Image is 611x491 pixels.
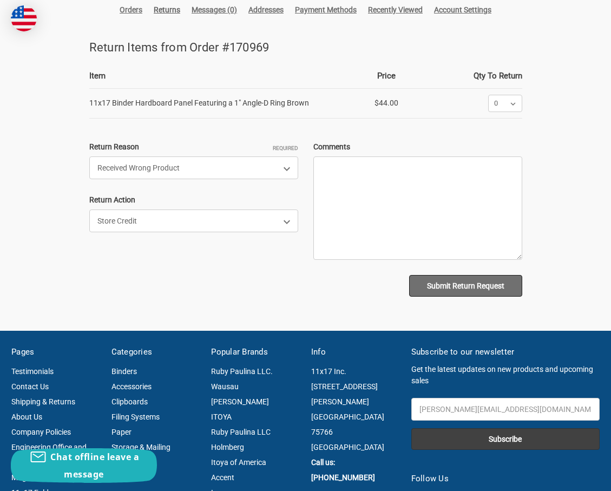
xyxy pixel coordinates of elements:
[111,397,148,406] a: Clipboards
[248,4,284,16] a: Addresses
[211,367,273,376] a: Ruby Paulina LLC.
[111,443,170,451] a: Storage & Mailing
[368,4,423,16] a: Recently Viewed
[89,38,522,64] h3: Return Items from Order #170969
[211,428,271,436] a: Ruby Paulina LLC
[111,382,152,391] a: Accessories
[111,367,137,376] a: Binders
[89,64,349,88] th: Item
[192,4,237,16] a: Messages (0)
[413,64,522,88] th: Qty To Return
[411,364,600,387] p: Get the latest updates on new products and upcoming sales
[154,4,180,16] a: Returns
[89,194,298,206] label: Return Action
[349,88,413,118] td: $44.00
[50,451,139,480] span: Chat offline leave a message
[89,99,309,107] span: 11x17 Binder Hardboard Panel Featuring a 1" Angle-D Ring Brown
[411,346,600,358] h5: Subscribe to our newsletter
[411,428,600,450] input: Subscribe
[211,443,244,451] a: Holmberg
[295,4,357,16] a: Payment Methods
[111,428,132,436] a: Paper
[311,364,400,455] address: 11x17 Inc. [STREET_ADDRESS][PERSON_NAME] [GEOGRAPHIC_DATA] 75766 [GEOGRAPHIC_DATA]
[211,346,300,358] h5: Popular Brands
[11,443,90,482] a: Engineering Office and Workspace Information Magazine
[11,5,37,31] img: duty and tax information for United States
[311,346,400,358] h5: Info
[89,141,298,153] label: Return Reason
[409,275,522,297] input: Submit Return Request
[120,4,142,16] a: Orders
[311,458,375,482] a: Call us: [PHONE_NUMBER]
[11,448,157,483] button: Chat offline leave a message
[211,382,239,391] a: Wausau
[111,413,160,421] a: Filing Systems
[273,144,298,152] small: Required
[211,413,232,421] a: ITOYA
[411,473,600,485] h5: Follow Us
[411,398,600,421] input: Your email address
[313,141,522,153] label: Comments
[11,346,100,358] h5: Pages
[111,346,200,358] h5: Categories
[11,428,71,436] a: Company Policies
[11,397,75,406] a: Shipping & Returns
[11,413,42,421] a: About Us
[211,473,234,482] a: Accent
[211,397,269,406] a: [PERSON_NAME]
[11,382,49,391] a: Contact Us
[11,367,54,376] a: Testimonials
[211,458,266,467] a: Itoya of America
[349,64,413,88] th: Price
[434,4,491,16] a: Account Settings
